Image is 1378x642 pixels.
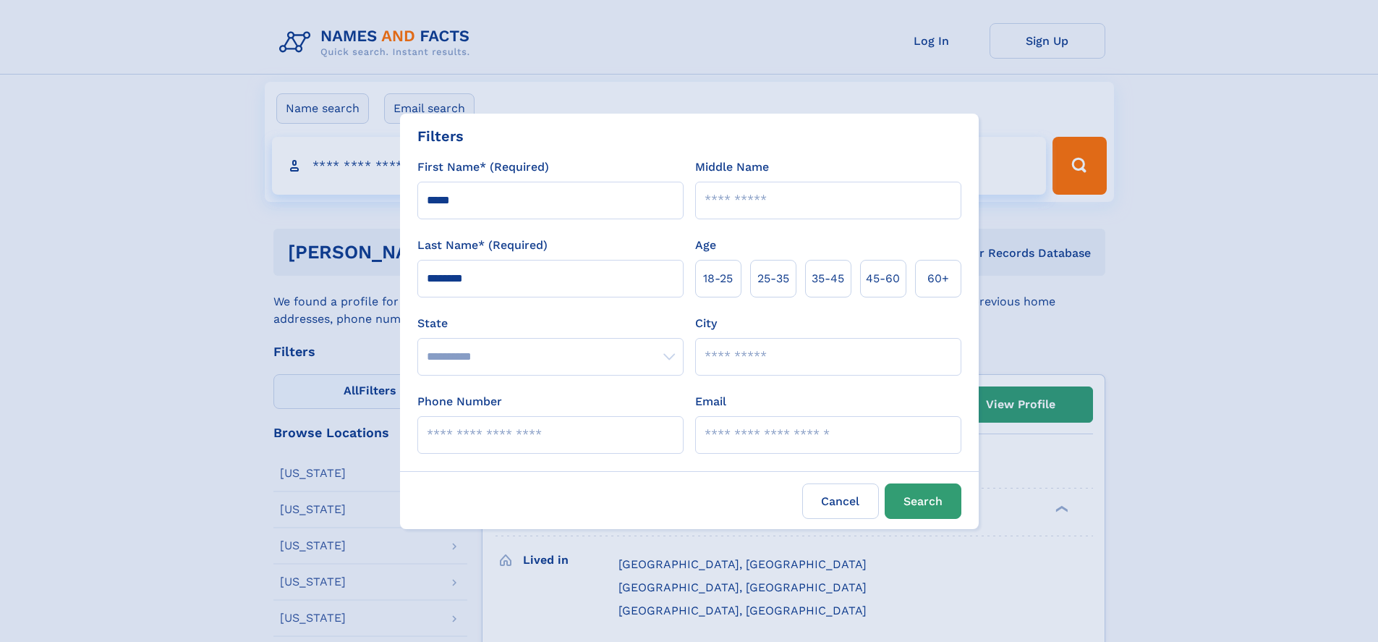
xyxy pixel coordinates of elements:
label: Email [695,393,726,410]
span: 60+ [927,270,949,287]
label: Age [695,237,716,254]
button: Search [885,483,961,519]
span: 18‑25 [703,270,733,287]
label: Phone Number [417,393,502,410]
span: 35‑45 [812,270,844,287]
label: Last Name* (Required) [417,237,548,254]
label: First Name* (Required) [417,159,549,176]
div: Filters [417,125,464,147]
label: Cancel [802,483,879,519]
span: 25‑35 [757,270,789,287]
label: State [417,315,684,332]
span: 45‑60 [866,270,900,287]
label: City [695,315,717,332]
label: Middle Name [695,159,769,176]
